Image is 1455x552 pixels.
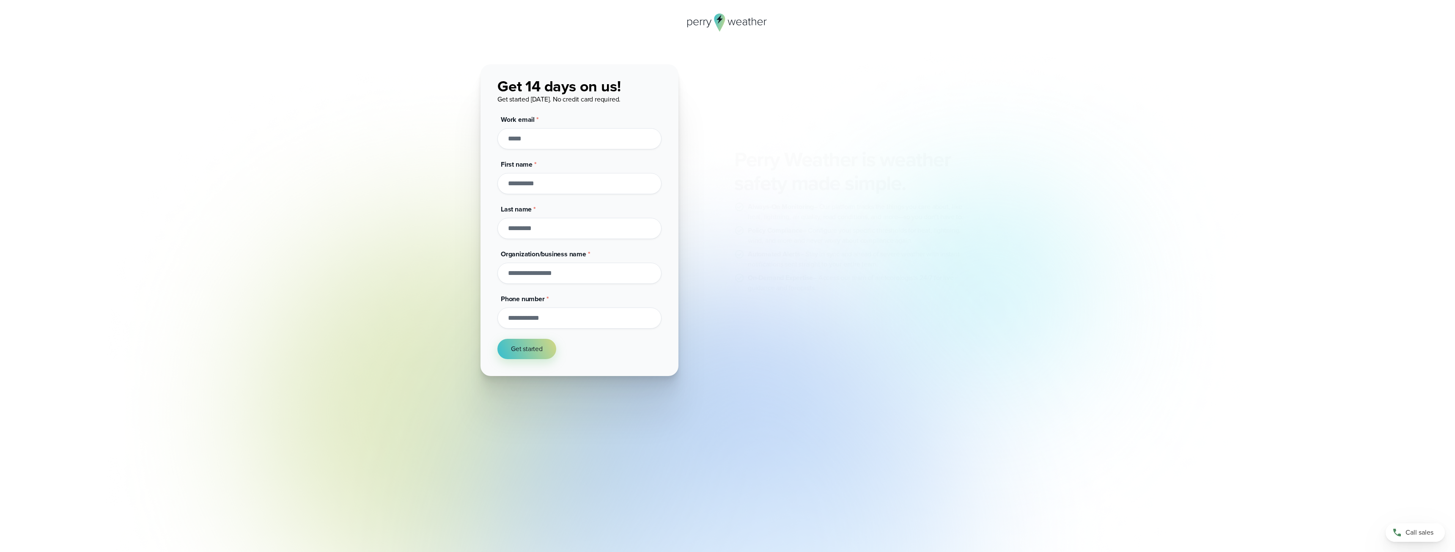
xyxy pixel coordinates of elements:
[501,204,532,214] span: Last name
[511,344,543,354] span: Get started
[501,115,535,124] span: Work email
[497,94,620,104] span: Get started [DATE]. No credit card required.
[501,294,545,304] span: Phone number
[1386,523,1445,542] a: Call sales
[1406,527,1433,538] span: Call sales
[497,75,620,97] span: Get 14 days on us!
[501,159,533,169] span: First name
[497,339,556,359] button: Get started
[501,249,586,259] span: Organization/business name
